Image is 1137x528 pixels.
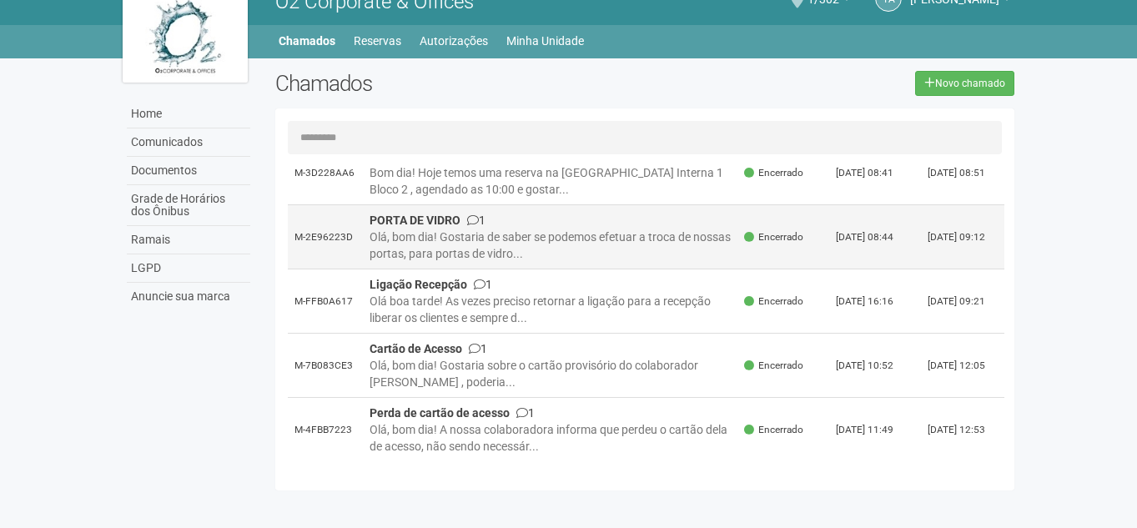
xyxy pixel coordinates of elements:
[279,29,335,53] a: Chamados
[127,185,250,226] a: Grade de Horários dos Ônibus
[829,269,921,334] td: [DATE] 16:16
[354,29,401,53] a: Reservas
[469,342,487,355] span: 1
[921,269,1004,334] td: [DATE] 09:21
[370,214,460,227] strong: PORTA DE VIDRO
[288,398,363,462] td: M-4FBB7223
[288,141,363,205] td: M-3D228AA6
[127,226,250,254] a: Ramais
[370,164,732,198] div: Bom dia! Hoje temos uma reserva na [GEOGRAPHIC_DATA] Interna 1 Bloco 2 , agendado as 10:00 e gost...
[467,214,485,227] span: 1
[370,342,462,355] strong: Cartão de Acesso
[915,71,1014,96] a: Novo chamado
[921,205,1004,269] td: [DATE] 09:12
[127,254,250,283] a: LGPD
[370,357,732,390] div: Olá, bom dia! Gostaria sobre o cartão provisório do colaborador [PERSON_NAME] , poderia...
[516,406,535,420] span: 1
[921,334,1004,398] td: [DATE] 12:05
[744,230,803,244] span: Encerrado
[474,278,492,291] span: 1
[829,205,921,269] td: [DATE] 08:44
[921,141,1004,205] td: [DATE] 08:51
[744,359,803,373] span: Encerrado
[370,293,732,326] div: Olá boa tarde! As vezes preciso retornar a ligação para a recepção liberar os clientes e sempre d...
[288,205,363,269] td: M-2E96223D
[744,423,803,437] span: Encerrado
[127,283,250,310] a: Anuncie sua marca
[420,29,488,53] a: Autorizações
[127,128,250,157] a: Comunicados
[370,278,467,291] strong: Ligação Recepção
[288,269,363,334] td: M-FFB0A617
[744,166,803,180] span: Encerrado
[370,421,732,455] div: Olá, bom dia! A nossa colaboradora informa que perdeu o cartão dela de acesso, não sendo necessár...
[506,29,584,53] a: Minha Unidade
[127,157,250,185] a: Documentos
[829,334,921,398] td: [DATE] 10:52
[370,406,510,420] strong: Perda de cartão de acesso
[370,229,732,262] div: Olá, bom dia! Gostaria de saber se podemos efetuar a troca de nossas portas, para portas de vidro...
[275,71,569,96] h2: Chamados
[921,398,1004,462] td: [DATE] 12:53
[829,398,921,462] td: [DATE] 11:49
[744,294,803,309] span: Encerrado
[829,141,921,205] td: [DATE] 08:41
[127,100,250,128] a: Home
[288,334,363,398] td: M-7B083CE3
